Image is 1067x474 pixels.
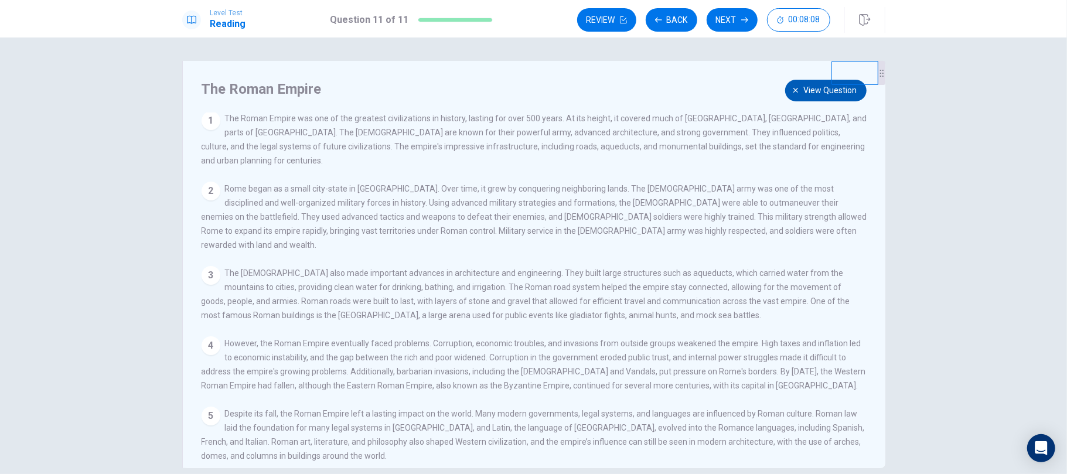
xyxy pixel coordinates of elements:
span: 00:08:08 [789,15,820,25]
span: View question [804,83,857,98]
div: 2 [202,182,220,200]
span: However, the Roman Empire eventually faced problems. Corruption, economic troubles, and invasions... [202,339,866,390]
div: 3 [202,266,220,285]
div: Open Intercom Messenger [1027,434,1055,462]
span: The Roman Empire was one of the greatest civilizations in history, lasting for over 500 years. At... [202,114,867,165]
button: 00:08:08 [767,8,830,32]
h1: Question 11 of 11 [330,13,408,27]
h1: Reading [210,17,246,31]
span: The [DEMOGRAPHIC_DATA] also made important advances in architecture and engineering. They built l... [202,268,850,320]
span: Despite its fall, the Roman Empire left a lasting impact on the world. Many modern governments, l... [202,409,865,461]
div: 1 [202,111,220,130]
div: 5 [202,407,220,425]
span: Level Test [210,9,246,17]
button: Back [646,8,697,32]
button: View question [785,80,867,101]
button: Next [707,8,758,32]
span: Rome began as a small city-state in [GEOGRAPHIC_DATA]. Over time, it grew by conquering neighbori... [202,184,867,250]
button: Review [577,8,636,32]
h4: The Roman Empire [202,80,864,98]
div: 4 [202,336,220,355]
